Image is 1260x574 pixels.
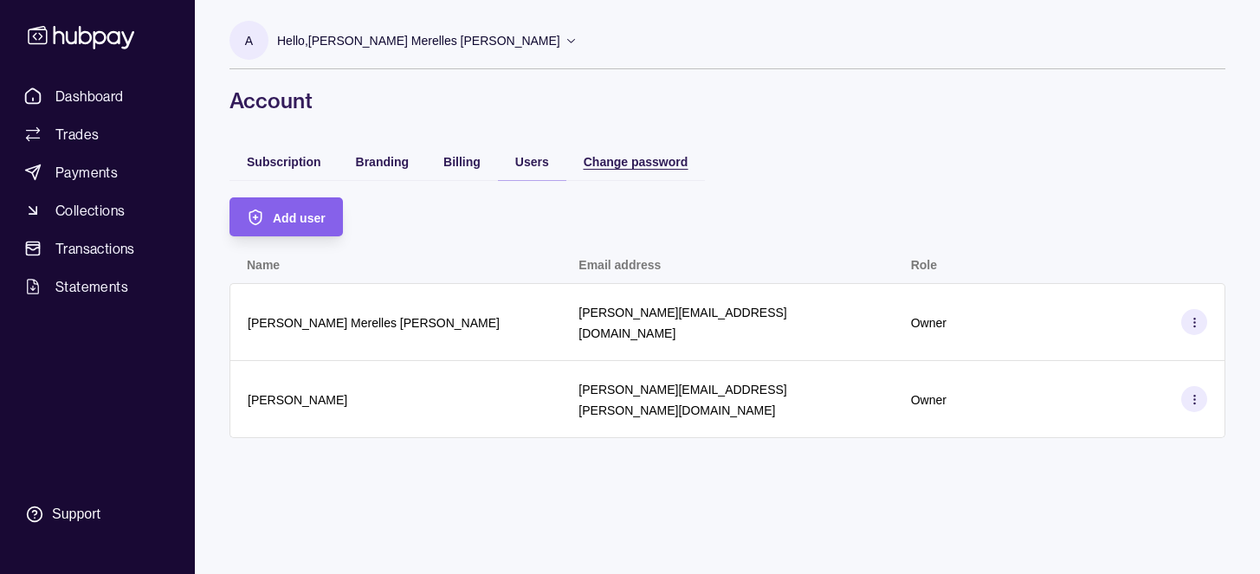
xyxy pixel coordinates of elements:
span: Dashboard [55,86,124,106]
span: Branding [356,155,409,169]
span: Billing [443,155,481,169]
p: Hello, [PERSON_NAME] Merelles [PERSON_NAME] [277,31,560,50]
a: Transactions [17,233,178,264]
span: Subscription [247,155,321,169]
a: Payments [17,157,178,188]
a: Statements [17,271,178,302]
span: Users [515,155,549,169]
a: Collections [17,195,178,226]
p: Email address [578,258,661,272]
p: [PERSON_NAME] Merelles [PERSON_NAME] [248,316,500,330]
div: Support [52,505,100,524]
p: A [245,31,253,50]
span: Payments [55,162,118,183]
p: [PERSON_NAME] [248,393,347,407]
p: Owner [911,316,947,330]
span: Statements [55,276,128,297]
a: Support [17,496,178,532]
span: Collections [55,200,125,221]
p: Role [911,258,937,272]
p: [PERSON_NAME][EMAIL_ADDRESS][PERSON_NAME][DOMAIN_NAME] [578,383,786,417]
a: Dashboard [17,81,178,112]
span: Transactions [55,238,135,259]
p: Name [247,258,280,272]
button: Add user [229,197,343,236]
p: Owner [911,393,947,407]
p: [PERSON_NAME][EMAIL_ADDRESS][DOMAIN_NAME] [578,306,786,340]
span: Trades [55,124,99,145]
span: Change password [584,155,688,169]
a: Trades [17,119,178,150]
span: Add user [273,211,326,225]
h1: Account [229,87,1225,114]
